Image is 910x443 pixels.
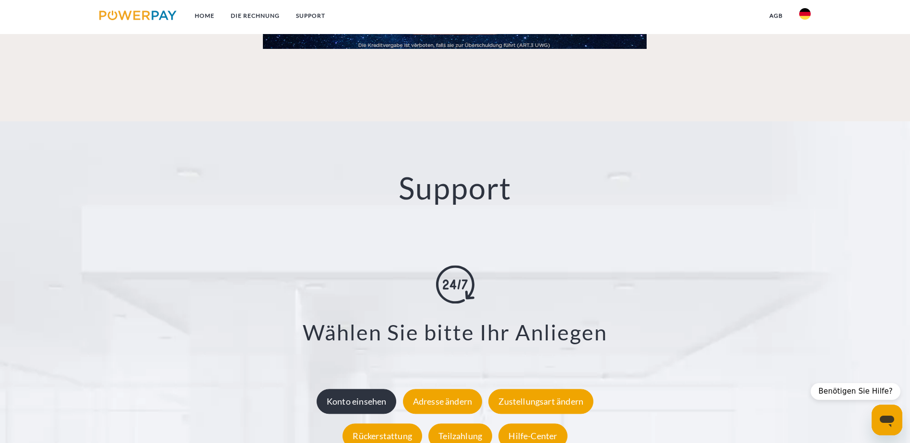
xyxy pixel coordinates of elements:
h2: Support [46,169,864,207]
iframe: Schaltfläche zum Öffnen des Messaging-Fensters; Konversation läuft [872,405,902,435]
a: Zustellungsart ändern [486,396,596,407]
a: Rückerstattung [340,431,425,441]
a: Adresse ändern [401,396,485,407]
a: SUPPORT [288,7,333,24]
img: logo-powerpay.svg [99,11,177,20]
h3: Wählen Sie bitte Ihr Anliegen [58,319,852,346]
a: Hilfe-Center [496,431,569,441]
div: Adresse ändern [403,389,483,414]
img: de [799,8,811,20]
a: Home [187,7,223,24]
a: agb [761,7,791,24]
img: online-shopping.svg [436,266,474,304]
div: Zustellungsart ändern [488,389,593,414]
div: Benötigen Sie Hilfe? [811,383,900,400]
a: Teilzahlung [426,431,495,441]
a: Konto einsehen [314,396,399,407]
div: Konto einsehen [317,389,397,414]
a: DIE RECHNUNG [223,7,288,24]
